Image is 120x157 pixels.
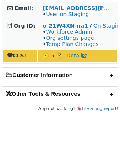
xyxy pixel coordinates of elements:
[2,68,118,82] h2: Customer Information
[46,35,94,41] a: Org settings page
[43,11,89,17] span: •
[7,52,26,59] strong: CLS:
[90,23,92,29] strong: /
[2,105,118,113] footer: App not working? 🪳
[43,23,88,29] a: o-21W4XN-na1
[82,106,118,111] a: File a bug report!
[67,52,87,59] a: Detail
[46,11,89,17] a: User on Staging
[15,5,33,11] strong: Email:
[46,29,92,35] a: Workforce Admin
[14,23,35,29] strong: Org ID:
[43,29,98,47] span: • • •
[46,41,98,47] a: Temp Plan Changes
[2,87,118,101] h2: Other Tools & Resources
[38,50,117,62] td: 🤔 5 🤔 -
